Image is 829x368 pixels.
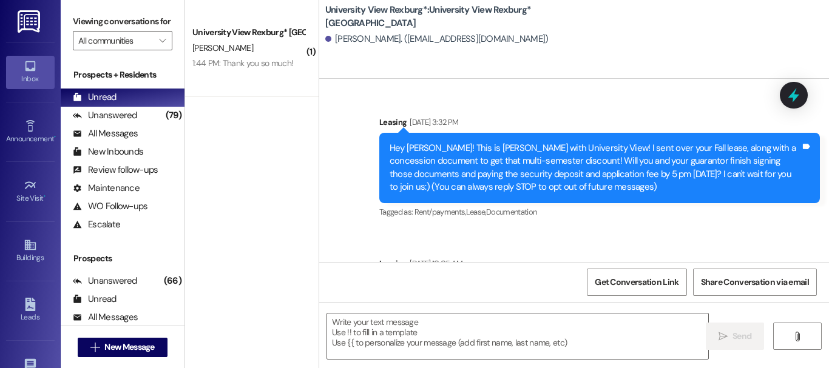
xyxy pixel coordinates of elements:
i:  [90,343,100,352]
a: Inbox [6,56,55,89]
i:  [159,36,166,45]
div: Escalate [73,218,120,231]
div: New Inbounds [73,146,143,158]
div: University View Rexburg* [GEOGRAPHIC_DATA] [192,26,305,39]
b: University View Rexburg*: University View Rexburg* [GEOGRAPHIC_DATA] [325,4,568,30]
span: Documentation [486,207,537,217]
a: Site Visit • [6,175,55,208]
span: • [54,133,56,141]
span: [PERSON_NAME] [192,42,253,53]
span: Send [733,330,751,343]
div: Leasing [379,257,820,274]
div: Prospects [61,252,184,265]
div: All Messages [73,311,138,324]
button: New Message [78,338,167,357]
div: Maintenance [73,182,140,195]
i:  [793,332,802,341]
div: (66) [161,272,184,290]
a: Buildings [6,235,55,267]
div: [DATE] 3:32 PM [407,116,458,129]
span: New Message [104,341,154,353]
div: WO Follow-ups [73,200,147,213]
button: Get Conversation Link [587,269,686,296]
span: • [44,192,46,201]
div: Prospects + Residents [61,69,184,81]
span: Rent/payments , [414,207,466,217]
div: Tagged as: [379,203,820,221]
div: (79) [163,106,184,125]
img: ResiDesk Logo [18,10,42,33]
button: Send [706,323,765,350]
input: All communities [78,31,153,50]
div: [DATE] 10:05 AM [407,257,462,270]
div: Unanswered [73,275,137,287]
div: Leasing [379,116,820,133]
div: Hey [PERSON_NAME]! This is [PERSON_NAME] with University View! I sent over your Fall lease, along... [390,142,800,194]
label: Viewing conversations for [73,12,172,31]
div: [PERSON_NAME]. ([EMAIL_ADDRESS][DOMAIN_NAME]) [325,33,549,45]
div: Unanswered [73,109,137,122]
span: Lease , [466,207,486,217]
div: Review follow-ups [73,164,158,176]
div: Unread [73,91,117,104]
span: Get Conversation Link [595,276,678,289]
div: All Messages [73,127,138,140]
a: Leads [6,294,55,327]
div: Unread [73,293,117,306]
i:  [719,332,728,341]
span: Share Conversation via email [701,276,809,289]
button: Share Conversation via email [693,269,817,296]
div: 1:44 PM: Thank you so much! [192,58,293,69]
